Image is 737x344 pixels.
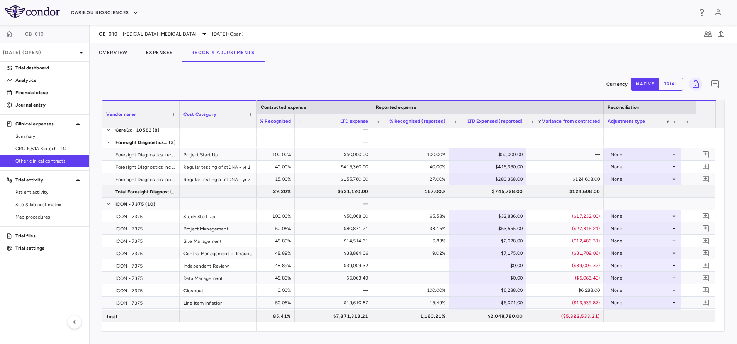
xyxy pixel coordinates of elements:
span: Other clinical contracts [15,158,83,164]
button: Add comment [701,285,711,295]
button: Caribou Biosciences [71,7,138,19]
button: native [631,78,659,91]
div: $2,048,780.00 [456,310,523,322]
div: 9.02% [379,247,445,259]
div: Other IMI Services [180,309,257,321]
button: Add comment [708,78,722,91]
div: $124,608.00 [533,173,600,185]
span: ICON - 7375 [115,309,143,322]
div: Regular testing of ctDNA - yr 2 [180,173,257,185]
div: $19,610.87 [302,297,368,309]
div: $0.00 [456,272,523,284]
div: $6,288.00 [533,284,600,297]
div: 48.89% [224,247,291,259]
div: $7,871,313.21 [302,310,368,322]
div: $155,760.00 [302,173,368,185]
p: Trial dashboard [15,64,83,71]
p: Clinical expenses [15,120,73,127]
div: 100.00% [224,148,291,161]
div: $621,120.00 [302,185,368,198]
div: 1,160.21% [379,310,445,322]
div: Regular testing of ctDNA - yr 1 [180,161,257,173]
div: Line Item Inflation [180,297,257,308]
div: $39,009.32 [302,259,368,272]
svg: Add comment [702,286,710,294]
svg: Add comment [702,225,710,232]
svg: Add comment [702,249,710,257]
span: Reported expense [376,105,416,110]
div: $5,063.49 [302,272,368,284]
img: logo-full-BYUhSk78.svg [5,5,60,18]
div: 6.83% [379,235,445,247]
span: % Recognized (reported) [389,119,445,124]
svg: Add comment [702,274,710,281]
div: Independent Review [180,259,257,271]
div: $50,000.00 [456,148,523,161]
span: ICON - 7375 [115,223,143,235]
span: ICON - 7375 [115,198,144,210]
div: None [611,297,671,309]
span: Foresight Diagnostics Inc - 8415 [115,173,175,186]
svg: Add comment [702,163,710,170]
div: $50,068.00 [302,210,368,222]
div: ($27,316.21) [533,222,600,235]
p: Trial activity [15,176,73,183]
div: — [302,198,368,210]
div: ($5,822,533.21) [533,310,600,322]
div: 33.15% [379,222,445,235]
span: Foresight Diagnostics Inc - 8415 [115,136,168,149]
div: Central Management of Image Data [180,247,257,259]
span: Total [106,310,117,323]
span: Patient activity [15,189,83,196]
svg: Add comment [702,237,710,244]
span: Variance from contracted [542,119,600,124]
div: $0.00 [456,259,523,272]
div: 48.89% [224,235,291,247]
span: ICON - 7375 [115,272,143,285]
div: 15.00% [224,173,291,185]
button: Add comment [701,248,711,258]
p: Analytics [15,77,83,84]
div: 15.49% [379,297,445,309]
span: LTD expense [340,119,368,124]
div: $32,836.00 [456,210,523,222]
div: 100.00% [224,210,291,222]
span: ICON - 7375 [115,235,143,247]
div: 48.89% [224,272,291,284]
span: CB-010 [25,31,44,37]
div: 40.00% [224,161,291,173]
button: Add comment [701,273,711,283]
span: Vendor name [106,112,136,117]
button: Add comment [701,149,711,159]
span: (3) [169,136,176,149]
div: None [611,235,671,247]
span: [MEDICAL_DATA] [MEDICAL_DATA] [121,31,197,37]
button: Add comment [701,174,711,184]
div: ($39,009.32) [533,259,600,272]
div: Project Management [180,222,257,234]
button: Add comment [701,161,711,172]
p: Currency [606,81,628,88]
div: 85.41% [224,310,291,322]
svg: Add comment [702,262,710,269]
svg: Add comment [702,151,710,158]
div: $280,368.00 [456,173,523,185]
span: ICON - 7375 [115,210,143,223]
div: — [302,284,368,297]
span: You do not have permission to lock or unlock grids [686,78,702,91]
span: LTD Expensed (reported) [467,119,523,124]
span: Summary [15,133,83,140]
svg: Add comment [702,299,710,306]
div: — [302,124,368,136]
span: ICON - 7375 [115,297,143,309]
div: None [611,259,671,272]
div: 27.00% [379,173,445,185]
div: — [533,148,600,161]
div: 50.05% [224,297,291,309]
div: $6,071.00 [456,297,523,309]
div: $80,871.21 [302,222,368,235]
div: None [611,272,671,284]
div: Data Management [180,272,257,284]
button: Overview [90,43,137,62]
span: [DATE] (Open) [212,31,243,37]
